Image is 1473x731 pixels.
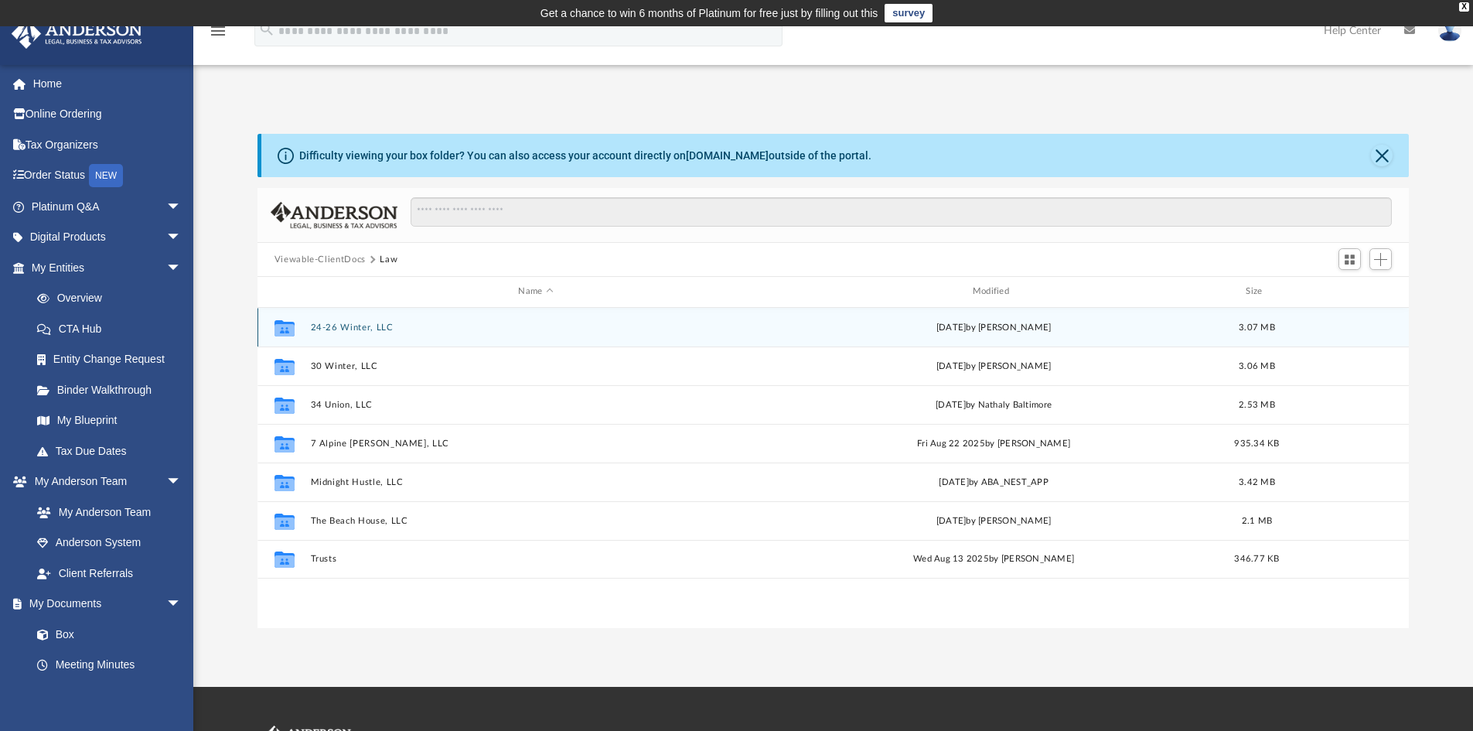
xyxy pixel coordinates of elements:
a: [DOMAIN_NAME] [686,149,769,162]
button: Law [380,253,397,267]
div: NEW [89,164,123,187]
div: [DATE] by [PERSON_NAME] [768,320,1219,334]
a: My Blueprint [22,405,197,436]
a: My Documentsarrow_drop_down [11,589,197,620]
span: 3.07 MB [1239,323,1275,331]
a: Client Referrals [22,558,197,589]
a: Binder Walkthrough [22,374,205,405]
a: Meeting Minutes [22,650,197,681]
div: Get a chance to win 6 months of Platinum for free just by filling out this [540,4,878,22]
a: Online Ordering [11,99,205,130]
span: arrow_drop_down [166,589,197,620]
span: 2.1 MB [1241,516,1272,524]
span: 2.53 MB [1239,400,1275,408]
span: 346.77 KB [1234,555,1279,563]
a: Tax Organizers [11,129,205,160]
div: Size [1226,285,1287,299]
a: Digital Productsarrow_drop_down [11,222,205,253]
button: 7 Alpine [PERSON_NAME], LLC [310,439,761,449]
a: Anderson System [22,528,197,558]
a: Overview [22,283,205,314]
div: [DATE] by Nathaly Baltimore [768,398,1219,412]
button: Trusts [310,554,761,564]
a: Tax Due Dates [22,436,205,466]
a: survey [885,4,933,22]
a: Platinum Q&Aarrow_drop_down [11,191,205,222]
a: CTA Hub [22,313,205,344]
span: arrow_drop_down [166,252,197,284]
span: arrow_drop_down [166,466,197,498]
button: The Beach House, LLC [310,516,761,526]
span: 3.06 MB [1239,361,1275,370]
button: 24-26 Winter, LLC [310,323,761,333]
div: [DATE] by ABA_NEST_APP [768,475,1219,489]
span: arrow_drop_down [166,222,197,254]
a: My Anderson Team [22,497,189,528]
button: Switch to Grid View [1338,248,1362,270]
div: grid [257,308,1410,628]
button: 30 Winter, LLC [310,361,761,371]
div: Fri Aug 22 2025 by [PERSON_NAME] [768,436,1219,450]
a: Entity Change Request [22,344,205,375]
button: 34 Union, LLC [310,400,761,410]
button: Add [1369,248,1393,270]
div: Wed Aug 13 2025 by [PERSON_NAME] [768,552,1219,566]
a: Order StatusNEW [11,160,205,192]
div: [DATE] by [PERSON_NAME] [768,359,1219,373]
div: id [264,285,303,299]
img: Anderson Advisors Platinum Portal [7,19,147,49]
button: Midnight Hustle, LLC [310,477,761,487]
a: My Anderson Teamarrow_drop_down [11,466,197,497]
div: id [1294,285,1403,299]
a: My Entitiesarrow_drop_down [11,252,205,283]
a: Box [22,619,189,650]
button: Viewable-ClientDocs [274,253,366,267]
span: 3.42 MB [1239,477,1275,486]
a: Home [11,68,205,99]
div: Name [309,285,761,299]
i: search [258,21,275,38]
span: arrow_drop_down [166,191,197,223]
input: Search files and folders [411,197,1392,227]
i: menu [209,22,227,40]
img: User Pic [1438,19,1461,42]
div: close [1459,2,1469,12]
a: menu [209,29,227,40]
div: Modified [768,285,1219,299]
div: [DATE] by [PERSON_NAME] [768,514,1219,528]
span: 935.34 KB [1234,439,1279,447]
button: Close [1371,145,1393,166]
div: Difficulty viewing your box folder? You can also access your account directly on outside of the p... [299,148,871,164]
